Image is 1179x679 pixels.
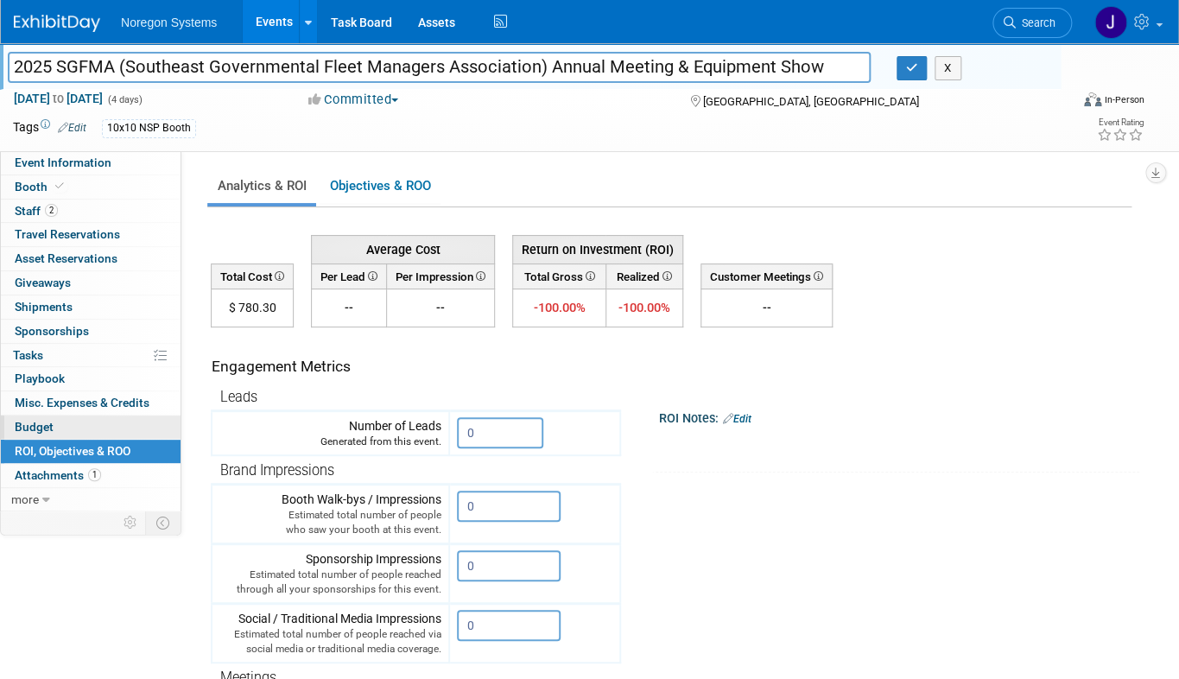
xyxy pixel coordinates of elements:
[50,92,67,105] span: to
[387,263,495,289] th: Per Impression
[15,180,67,194] span: Booth
[219,627,441,657] div: Estimated total number of people reached via social media or traditional media coverage.
[15,276,71,289] span: Giveaways
[992,8,1072,38] a: Search
[703,95,919,108] span: [GEOGRAPHIC_DATA], [GEOGRAPHIC_DATA]
[533,300,585,315] span: -100.00%
[605,263,682,289] th: Realized
[219,550,441,597] div: Sponsorship Impressions
[302,91,405,109] button: Committed
[320,169,441,203] a: Objectives & ROO
[513,235,683,263] th: Return on Investment (ROI)
[935,56,961,80] button: X
[1,344,181,367] a: Tasks
[513,263,606,289] th: Total Gross
[14,15,100,32] img: ExhibitDay
[1084,92,1101,106] img: Format-Inperson.png
[1,464,181,487] a: Attachments1
[15,300,73,314] span: Shipments
[121,16,217,29] span: Noregon Systems
[212,263,294,289] th: Total Cost
[15,227,120,241] span: Travel Reservations
[116,511,146,534] td: Personalize Event Tab Strip
[1,440,181,463] a: ROI, Objectives & ROO
[15,468,101,482] span: Attachments
[1,223,181,246] a: Travel Reservations
[212,356,613,378] div: Engagement Metrics
[1,488,181,511] a: more
[1,416,181,439] a: Budget
[1016,16,1055,29] span: Search
[659,405,1139,428] div: ROI Notes:
[13,91,104,106] span: [DATE] [DATE]
[13,118,86,138] td: Tags
[219,610,441,657] div: Social / Traditional Media Impressions
[212,289,294,327] td: $ 780.30
[345,301,353,314] span: --
[1094,6,1127,39] img: Johana Gil
[15,371,65,385] span: Playbook
[45,204,58,217] span: 2
[312,263,387,289] th: Per Lead
[1,391,181,415] a: Misc. Expenses & Credits
[15,155,111,169] span: Event Information
[708,299,825,316] div: --
[219,508,441,537] div: Estimated total number of people who saw your booth at this event.
[1,271,181,295] a: Giveaways
[1,320,181,343] a: Sponsorships
[701,263,833,289] th: Customer Meetings
[618,300,670,315] span: -100.00%
[88,468,101,481] span: 1
[1097,118,1144,127] div: Event Rating
[1,247,181,270] a: Asset Reservations
[15,420,54,434] span: Budget
[312,235,495,263] th: Average Cost
[220,389,257,405] span: Leads
[1,151,181,175] a: Event Information
[220,462,334,479] span: Brand Impressions
[1,175,181,199] a: Booth
[58,122,86,134] a: Edit
[723,413,751,425] a: Edit
[436,301,445,314] span: --
[978,90,1144,116] div: Event Format
[15,396,149,409] span: Misc. Expenses & Credits
[15,204,58,218] span: Staff
[13,348,43,362] span: Tasks
[102,119,196,137] div: 10x10 NSP Booth
[219,435,441,449] div: Generated from this event.
[15,324,89,338] span: Sponsorships
[1,367,181,390] a: Playbook
[1,200,181,223] a: Staff2
[55,181,64,191] i: Booth reservation complete
[15,251,117,265] span: Asset Reservations
[219,491,441,537] div: Booth Walk-bys / Impressions
[219,568,441,597] div: Estimated total number of people reached through all your sponsorships for this event.
[219,417,441,449] div: Number of Leads
[1,295,181,319] a: Shipments
[146,511,181,534] td: Toggle Event Tabs
[207,169,316,203] a: Analytics & ROI
[106,94,143,105] span: (4 days)
[11,492,39,506] span: more
[15,444,130,458] span: ROI, Objectives & ROO
[1104,93,1144,106] div: In-Person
